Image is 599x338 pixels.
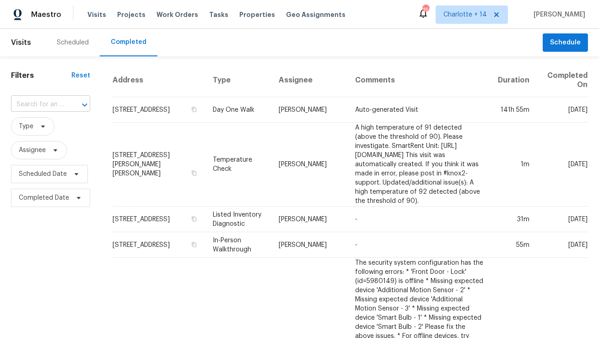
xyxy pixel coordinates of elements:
td: [PERSON_NAME] [271,232,348,258]
div: 359 [422,5,429,15]
td: [STREET_ADDRESS][PERSON_NAME][PERSON_NAME] [112,123,205,207]
td: 31m [491,207,537,232]
td: - [348,232,491,258]
span: Assignee [19,146,46,155]
span: Work Orders [156,10,198,19]
th: Completed On [537,64,588,97]
td: [DATE] [537,97,588,123]
span: Visits [11,33,31,53]
span: Charlotte + 14 [443,10,487,19]
td: [STREET_ADDRESS] [112,97,205,123]
div: Reset [71,71,90,80]
td: 141h 55m [491,97,537,123]
th: Duration [491,64,537,97]
button: Copy Address [190,240,198,249]
input: Search for an address... [11,98,65,112]
td: In-Person Walkthrough [205,232,271,258]
button: Open [78,98,91,111]
span: Completed Date [19,193,69,202]
span: Maestro [31,10,61,19]
td: [PERSON_NAME] [271,123,348,207]
th: Type [205,64,271,97]
span: Schedule [550,37,581,49]
div: Scheduled [57,38,89,47]
th: Comments [348,64,491,97]
td: [STREET_ADDRESS] [112,232,205,258]
th: Assignee [271,64,348,97]
td: Day One Walk [205,97,271,123]
button: Copy Address [190,105,198,114]
h1: Filters [11,71,71,80]
td: Auto-generated Visit [348,97,491,123]
td: [DATE] [537,123,588,207]
th: Address [112,64,205,97]
td: [DATE] [537,232,588,258]
span: Geo Assignments [286,10,345,19]
td: 55m [491,232,537,258]
td: [PERSON_NAME] [271,97,348,123]
td: [PERSON_NAME] [271,207,348,232]
button: Copy Address [190,169,198,177]
button: Schedule [543,33,588,52]
span: Scheduled Date [19,169,67,179]
td: Temperature Check [205,123,271,207]
span: Type [19,122,33,131]
span: [PERSON_NAME] [530,10,585,19]
div: Completed [111,38,146,47]
td: [DATE] [537,207,588,232]
span: Tasks [209,11,228,18]
td: [STREET_ADDRESS] [112,207,205,232]
span: Projects [117,10,146,19]
td: 1m [491,123,537,207]
td: - [348,207,491,232]
span: Properties [239,10,275,19]
button: Copy Address [190,215,198,223]
td: Listed Inventory Diagnostic [205,207,271,232]
span: Visits [87,10,106,19]
td: A high temperature of 91 detected (above the threshold of 90). Please investigate. SmartRent Unit... [348,123,491,207]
